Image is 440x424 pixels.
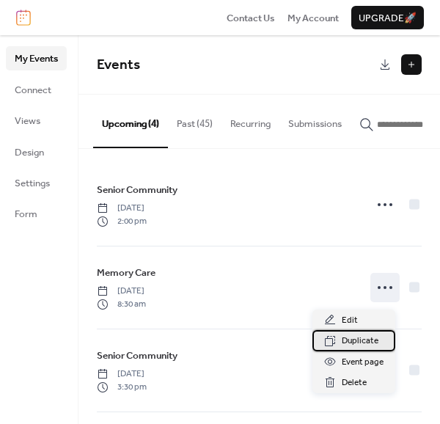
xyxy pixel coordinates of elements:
[15,207,37,222] span: Form
[97,381,147,394] span: 3:30 pm
[359,11,417,26] span: Upgrade 🚀
[97,182,177,198] a: Senior Community
[6,140,67,164] a: Design
[6,78,67,101] a: Connect
[15,145,44,160] span: Design
[97,285,146,298] span: [DATE]
[97,266,155,280] span: Memory Care
[279,95,351,146] button: Submissions
[342,355,384,370] span: Event page
[97,348,177,364] a: Senior Community
[97,348,177,363] span: Senior Community
[97,202,147,215] span: [DATE]
[97,51,140,78] span: Events
[168,95,221,146] button: Past (45)
[342,313,358,328] span: Edit
[6,171,67,194] a: Settings
[15,51,58,66] span: My Events
[97,265,155,281] a: Memory Care
[342,376,367,390] span: Delete
[6,46,67,70] a: My Events
[97,298,146,311] span: 8:30 am
[227,11,275,26] span: Contact Us
[97,215,147,228] span: 2:00 pm
[6,109,67,132] a: Views
[351,6,424,29] button: Upgrade🚀
[6,202,67,225] a: Form
[15,114,40,128] span: Views
[227,10,275,25] a: Contact Us
[93,95,168,147] button: Upcoming (4)
[15,83,51,98] span: Connect
[342,334,378,348] span: Duplicate
[287,10,339,25] a: My Account
[221,95,279,146] button: Recurring
[16,10,31,26] img: logo
[287,11,339,26] span: My Account
[97,183,177,197] span: Senior Community
[15,176,50,191] span: Settings
[97,368,147,381] span: [DATE]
